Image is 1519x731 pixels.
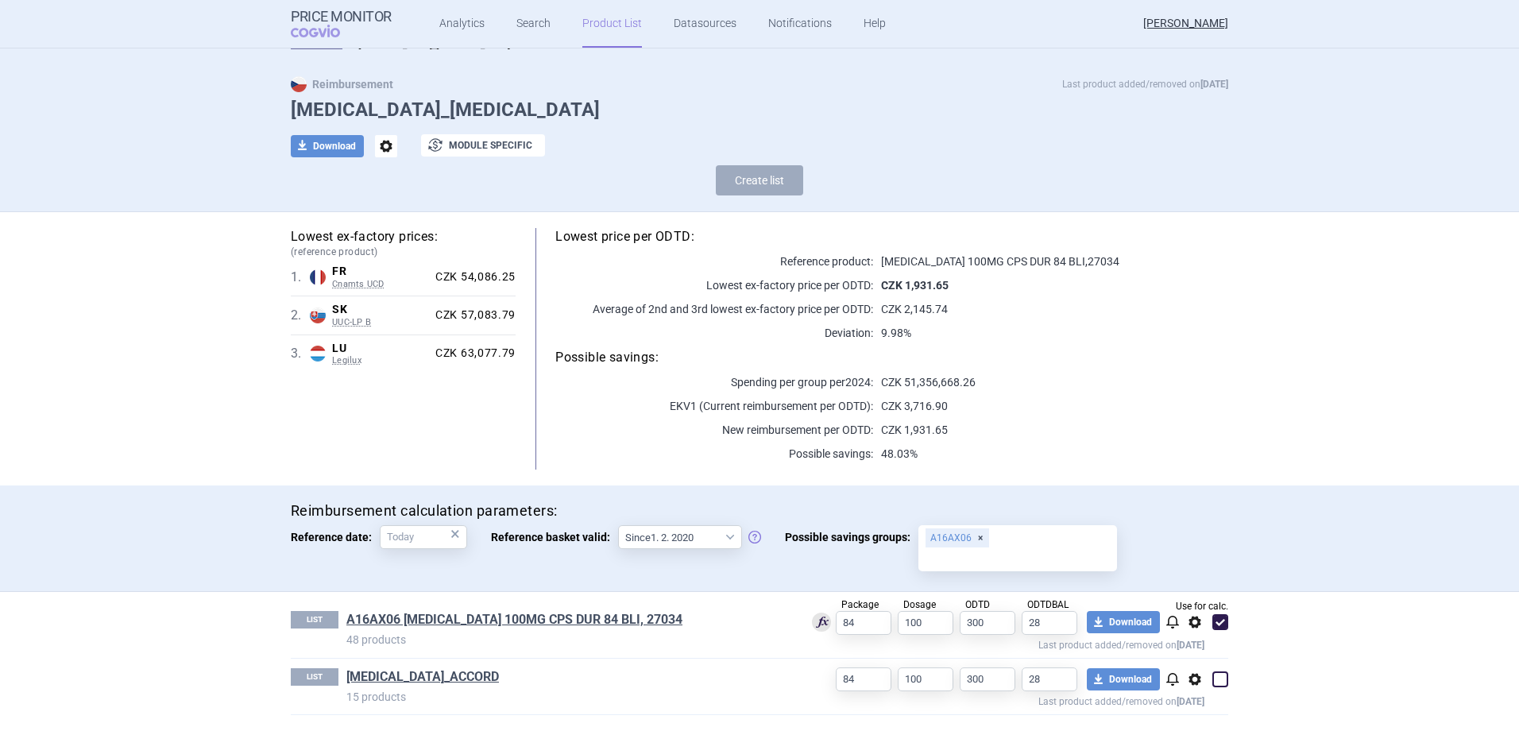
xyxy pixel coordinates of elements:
[346,611,787,632] h1: A16AX06 ZAVESCA 100MG CPS DUR 84 BLI, 27034
[1087,611,1160,633] button: Download
[873,301,1228,317] p: CZK 2,145.74
[787,692,1204,707] p: Last product added/removed on
[291,9,392,39] a: Price MonitorCOGVIO
[291,306,310,325] span: 2 .
[555,374,873,390] p: Spending per group per 2024 :
[380,525,467,549] input: Reference date:×
[1027,599,1069,610] span: ODTDBAL
[291,344,310,363] span: 3 .
[903,599,936,610] span: Dosage
[873,374,1228,390] p: CZK 51,356,668.26
[555,446,873,462] p: Possible savings:
[429,270,516,284] div: CZK 54,086.25
[291,78,393,91] strong: Reimbursement
[924,549,1111,570] input: Possible savings groups:A16AX06
[346,668,499,686] a: [MEDICAL_DATA]_ACCORD
[291,99,1228,122] h1: [MEDICAL_DATA]_[MEDICAL_DATA]
[555,398,873,414] p: EKV1 (Current reimbursement per ODTD):
[1200,79,1228,90] strong: [DATE]
[332,265,429,279] span: FR
[787,636,1204,651] p: Last product added/removed on
[873,253,1228,269] p: [MEDICAL_DATA] 100MG CPS DUR 84 BLI , 27034
[555,422,873,438] p: New reimbursement per ODTD:
[873,446,1228,462] p: 48.03%
[429,308,516,323] div: CZK 57,083.79
[346,632,787,648] p: 48 products
[310,307,326,323] img: Slovakia
[421,134,545,157] button: Module specific
[429,346,516,361] div: CZK 63,077.79
[555,301,873,317] p: Average of 2nd and 3rd lowest ex-factory price per ODTD:
[332,342,429,356] span: LU
[1087,668,1160,690] button: Download
[555,277,873,293] p: Lowest ex-factory price per ODTD:
[785,525,918,549] span: Possible savings groups:
[346,668,787,689] h1: MIGLUSTAT_ACCORD
[332,355,429,366] span: Legilux
[873,398,1228,414] p: CZK 3,716.90
[310,346,326,362] img: Luxembourg
[881,279,949,292] strong: CZK 1,931.65
[291,228,516,259] h5: Lowest ex-factory prices:
[965,599,990,610] span: ODTD
[310,269,326,285] img: France
[618,525,742,549] select: Reference basket valid:
[332,303,429,317] span: SK
[873,325,1228,341] p: 9.98%
[1062,76,1228,92] p: Last product added/removed on
[291,611,338,629] p: LIST
[291,9,392,25] strong: Price Monitor
[716,165,803,195] button: Create list
[841,599,879,610] span: Package
[1177,696,1204,707] strong: [DATE]
[926,528,989,547] div: A16AX06
[291,25,362,37] span: COGVIO
[450,525,460,543] div: ×
[555,349,1228,366] h5: Possible savings:
[346,689,787,705] p: 15 products
[555,325,873,341] p: Deviation:
[491,525,618,549] span: Reference basket valid:
[291,246,516,259] span: (reference product)
[291,76,307,92] img: CZ
[1177,640,1204,651] strong: [DATE]
[291,135,364,157] button: Download
[291,501,1228,521] h4: Reimbursement calculation parameters:
[291,668,338,686] p: LIST
[291,268,310,287] span: 1 .
[1176,601,1228,611] span: Use for calc.
[332,279,429,290] span: Cnamts UCD
[873,422,1228,438] p: CZK 1,931.65
[291,525,380,549] span: Reference date:
[332,317,429,328] span: UUC-LP B
[346,611,682,629] a: A16AX06 [MEDICAL_DATA] 100MG CPS DUR 84 BLI, 27034
[555,228,1228,246] h5: Lowest price per ODTD:
[555,253,873,269] p: Reference product:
